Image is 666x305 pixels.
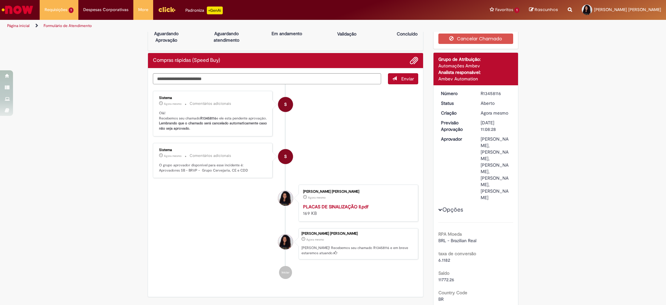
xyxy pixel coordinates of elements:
b: R13458116 [200,116,216,121]
b: Lembrando que o chamado será cancelado automaticamente caso não seja aprovado. [159,121,268,131]
span: BR [438,296,444,302]
span: 11772.26 [438,277,454,283]
div: Sistema [159,148,267,152]
ul: Histórico de tíquete [153,84,418,285]
a: Formulário de Atendimento [44,23,92,28]
ul: Trilhas de página [5,20,439,32]
span: BRL - Brazilian Real [438,238,476,243]
span: Agora mesmo [306,238,324,242]
div: Sistema [159,96,267,100]
b: taxa de conversão [438,251,476,256]
div: Grupo de Atribuição: [438,56,513,62]
div: R13458116 [481,90,511,97]
div: 28/08/2025 14:08:28 [481,110,511,116]
div: System [278,149,293,164]
span: Enviar [401,76,414,82]
div: Ambev Automation [438,76,513,82]
p: +GenAi [207,7,223,14]
span: Agora mesmo [481,110,508,116]
dt: Status [436,100,476,106]
div: [DATE] 11:08:28 [481,119,511,132]
h2: Compras rápidas (Speed Buy) Histórico de tíquete [153,58,220,63]
p: Validação [337,31,356,37]
a: PLACAS DE SINALIZAÇÃO II.pdf [303,204,368,210]
li: Kimberly Chayene Teodoro da Cruz [153,228,418,259]
dt: Criação [436,110,476,116]
time: 28/08/2025 14:08:41 [164,102,181,106]
span: 6.1182 [438,257,450,263]
button: Adicionar anexos [410,56,418,65]
div: System [278,97,293,112]
p: Em andamento [272,30,302,37]
div: Kimberly Chayene Teodoro da Cruz [278,191,293,206]
a: Página inicial [7,23,30,28]
p: Concluído [397,31,418,37]
button: Enviar [388,73,418,84]
button: Cancelar Chamado [438,34,513,44]
div: Aberto [481,100,511,106]
dt: Aprovador [436,136,476,142]
div: Automações Ambev [438,62,513,69]
span: Rascunhos [535,7,558,13]
p: O grupo aprovador disponível para esse incidente é: Aprovadores SB - BRVP - Grupo Cervejaria, CE ... [159,163,267,173]
time: 28/08/2025 14:08:37 [164,154,181,158]
div: Kimberly Chayene Teodoro da Cruz [278,234,293,249]
span: More [138,7,148,13]
span: Agora mesmo [164,102,181,106]
small: Comentários adicionais [190,101,231,106]
dt: Previsão Aprovação [436,119,476,132]
b: Country Code [438,290,467,296]
span: Favoritos [495,7,513,13]
p: [PERSON_NAME]! Recebemos seu chamado R13458116 e em breve estaremos atuando. [301,245,415,256]
div: Analista responsável: [438,69,513,76]
b: RPA Moeda [438,231,462,237]
p: Olá! Recebemos seu chamado e ele esta pendente aprovação. [159,111,267,131]
div: [PERSON_NAME] [PERSON_NAME] [301,232,415,236]
span: 1 [69,7,73,13]
dt: Número [436,90,476,97]
span: Despesas Corporativas [83,7,128,13]
span: Agora mesmo [308,196,326,200]
div: [PERSON_NAME], [PERSON_NAME], [PERSON_NAME], [PERSON_NAME], [PERSON_NAME] [481,136,511,201]
div: [PERSON_NAME] [PERSON_NAME] [303,190,411,194]
div: Padroniza [185,7,223,14]
span: S [284,149,287,164]
span: Requisições [45,7,67,13]
a: Rascunhos [529,7,558,13]
p: Aguardando atendimento [211,30,242,43]
div: 169 KB [303,203,411,216]
b: Saldo [438,270,449,276]
p: Aguardando Aprovação [151,30,182,43]
img: ServiceNow [1,3,34,16]
span: Agora mesmo [164,154,181,158]
span: 1 [514,7,519,13]
time: 28/08/2025 14:08:28 [306,238,324,242]
span: S [284,97,287,112]
small: Comentários adicionais [190,153,231,159]
span: [PERSON_NAME] [PERSON_NAME] [594,7,661,12]
textarea: Digite sua mensagem aqui... [153,73,381,84]
img: click_logo_yellow_360x200.png [158,5,176,14]
time: 28/08/2025 14:08:21 [308,196,326,200]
